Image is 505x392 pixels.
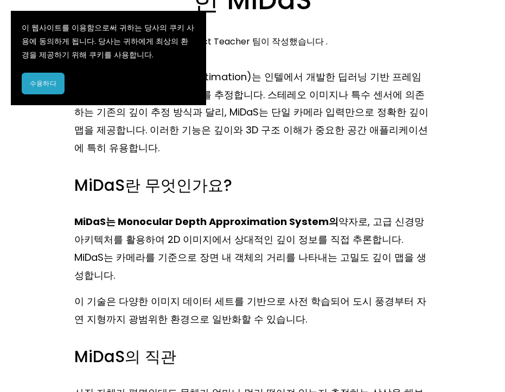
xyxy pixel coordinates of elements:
[74,174,232,196] font: MiDaS란 무엇인가요?
[22,73,65,94] button: 수용하다
[74,345,176,368] font: MiDaS의 직관
[74,215,427,281] font: , 고급 신경망 아키텍처를 활용하여 2D 이미지에서 상대적인 깊이 정보를 직접 추론합니다. MiDaS는 카메라를 기준으로 장면 내 객체의 거리를 나타내는 고밀도 깊이 맵을 생...
[11,11,206,105] section: 쿠키 배너
[177,35,261,48] a: Product Teacher 팀
[30,79,56,88] font: 수용하다
[338,215,368,228] font: 약자로
[74,215,338,228] font: MiDaS는 Monocular Depth Approximation System의
[74,70,431,155] font: MiDaS(Monocular Depth Estimation)는 인텔에서 개발한 딥러닝 기반 프레임워크로, 단일 이미지에서 깊이를 추정합니다. 스테레오 이미지나 특수 센서에 의...
[74,294,426,326] font: 이 기술은 다양한 이미지 데이터 세트를 기반으로 사전 학습되어 도시 풍경부터 자연 지형까지 광범위한 환경으로 일반화할 수 있습니다.
[22,23,194,60] font: 이 웹사이트를 이용함으로써 귀하는 당사의 쿠키 사용에 동의하게 됩니다. 당사는 귀하에게 최상의 환경을 제공하기 위해 쿠키를 사용합니다.
[261,35,328,48] font: 이 작성했습니다 .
